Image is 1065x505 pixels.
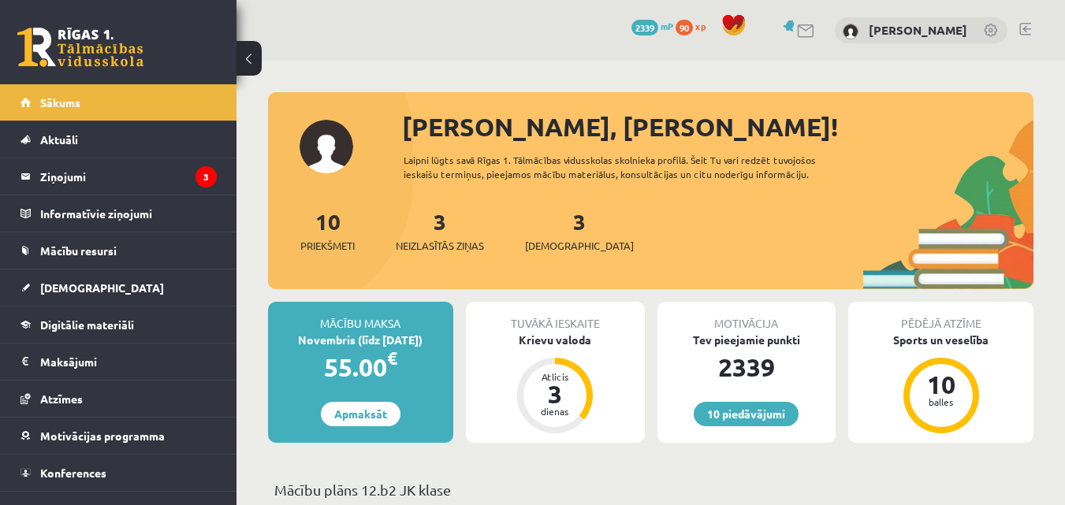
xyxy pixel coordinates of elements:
[848,332,1033,436] a: Sports un veselība 10 balles
[20,158,217,195] a: Ziņojumi3
[466,332,645,348] div: Krievu valoda
[20,121,217,158] a: Aktuāli
[631,20,673,32] a: 2339 mP
[402,108,1033,146] div: [PERSON_NAME], [PERSON_NAME]!
[657,348,836,386] div: 2339
[268,302,453,332] div: Mācību maksa
[918,372,965,397] div: 10
[404,153,863,181] div: Laipni lūgts savā Rīgas 1. Tālmācības vidusskolas skolnieka profilā. Šeit Tu vari redzēt tuvojošo...
[20,84,217,121] a: Sākums
[20,455,217,491] a: Konferences
[268,348,453,386] div: 55.00
[657,332,836,348] div: Tev pieejamie punkti
[20,195,217,232] a: Informatīvie ziņojumi
[466,332,645,436] a: Krievu valoda Atlicis 3 dienas
[531,381,579,407] div: 3
[396,238,484,254] span: Neizlasītās ziņas
[274,479,1027,500] p: Mācību plāns 12.b2 JK klase
[20,269,217,306] a: [DEMOGRAPHIC_DATA]
[40,343,217,380] legend: Maksājumi
[631,20,658,35] span: 2339
[848,332,1033,348] div: Sports un veselība
[676,20,693,35] span: 90
[695,20,706,32] span: xp
[661,20,673,32] span: mP
[40,429,165,443] span: Motivācijas programma
[40,466,106,480] span: Konferences
[40,392,83,406] span: Atzīmes
[396,207,484,254] a: 3Neizlasītās ziņas
[20,306,217,343] a: Digitālie materiāli
[525,207,634,254] a: 3[DEMOGRAPHIC_DATA]
[531,372,579,381] div: Atlicis
[40,195,217,232] legend: Informatīvie ziņojumi
[694,402,799,426] a: 10 piedāvājumi
[531,407,579,416] div: dienas
[195,166,217,188] i: 3
[20,381,217,417] a: Atzīmes
[657,302,836,332] div: Motivācija
[300,238,355,254] span: Priekšmeti
[20,418,217,454] a: Motivācijas programma
[466,302,645,332] div: Tuvākā ieskaite
[843,24,858,39] img: Roberts Masjulis
[387,347,397,369] span: €
[321,402,400,426] a: Apmaksāt
[268,332,453,348] div: Novembris (līdz [DATE])
[40,132,78,147] span: Aktuāli
[20,232,217,269] a: Mācību resursi
[40,317,134,332] span: Digitālie materiāli
[918,397,965,407] div: balles
[40,158,217,195] legend: Ziņojumi
[869,22,967,38] a: [PERSON_NAME]
[676,20,713,32] a: 90 xp
[17,28,143,67] a: Rīgas 1. Tālmācības vidusskola
[40,95,80,110] span: Sākums
[40,243,117,258] span: Mācību resursi
[40,280,164,295] span: [DEMOGRAPHIC_DATA]
[525,238,634,254] span: [DEMOGRAPHIC_DATA]
[20,343,217,380] a: Maksājumi
[300,207,355,254] a: 10Priekšmeti
[848,302,1033,332] div: Pēdējā atzīme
